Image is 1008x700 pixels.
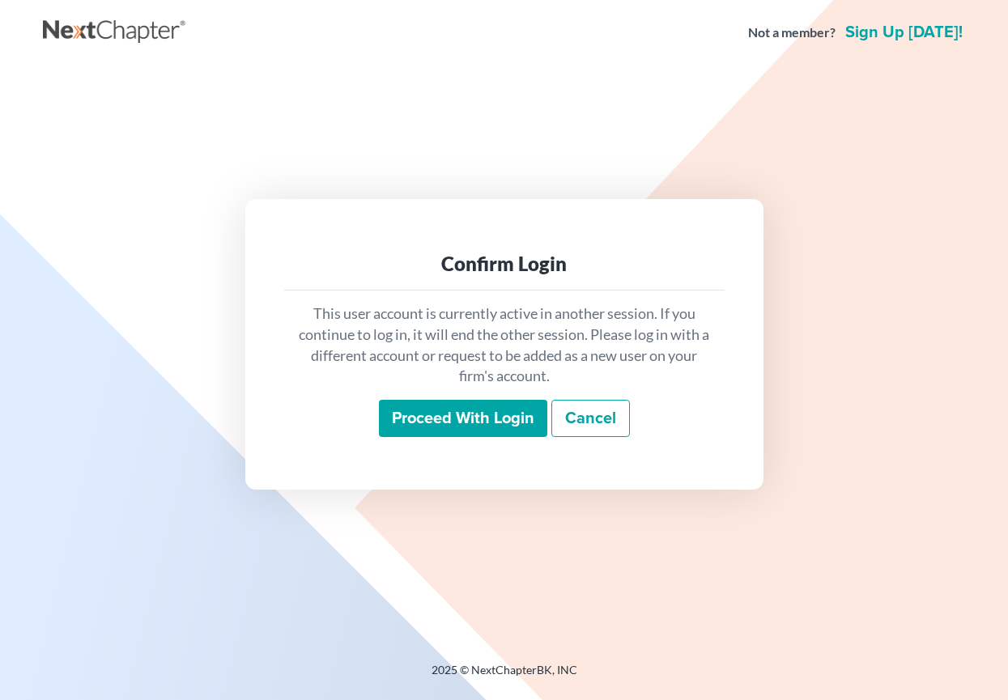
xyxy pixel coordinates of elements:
[297,303,712,387] p: This user account is currently active in another session. If you continue to log in, it will end ...
[842,24,966,40] a: Sign up [DATE]!
[379,400,547,437] input: Proceed with login
[43,662,966,691] div: 2025 © NextChapterBK, INC
[748,23,836,42] strong: Not a member?
[551,400,630,437] a: Cancel
[297,251,712,277] div: Confirm Login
